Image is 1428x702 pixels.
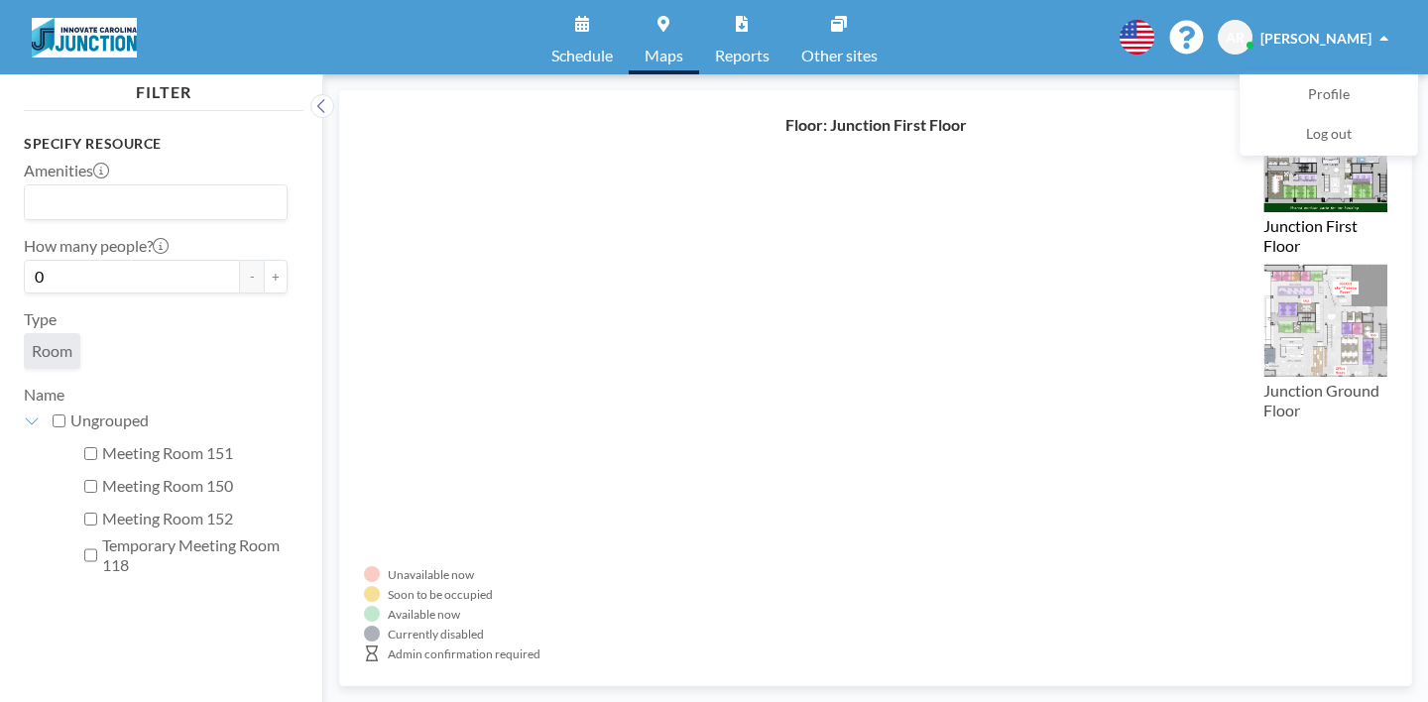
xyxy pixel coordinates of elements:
span: Log out [1306,125,1352,145]
img: 48647ba96d77f71270a56cbfe03b9728.png [1263,264,1387,377]
span: Profile [1308,85,1350,105]
div: Currently disabled [388,627,484,642]
div: Soon to be occupied [388,587,493,602]
h4: FILTER [24,74,303,102]
div: Admin confirmation required [388,646,540,661]
span: Room [32,341,72,361]
label: Ungrouped [70,410,288,430]
span: Other sites [801,48,878,63]
span: Maps [645,48,683,63]
span: AR [1226,29,1245,47]
label: Meeting Room 151 [102,443,288,463]
label: Junction Ground Floor [1263,381,1379,419]
img: organization-logo [32,18,137,58]
a: Log out [1241,115,1417,155]
button: + [264,260,288,293]
label: Name [24,385,64,404]
span: [PERSON_NAME] [1260,30,1371,47]
label: How many people? [24,236,169,256]
img: 3976ca476e1e6d5dd6c90708b3b90000.png [1263,115,1387,212]
input: Search for option [27,189,276,215]
button: - [240,260,264,293]
label: Type [24,309,57,329]
h3: Specify resource [24,135,288,153]
label: Junction First Floor [1263,216,1358,255]
span: Schedule [551,48,613,63]
div: Unavailable now [388,567,474,582]
label: Temporary Meeting Room 118 [102,535,288,575]
label: Meeting Room 152 [102,509,288,528]
span: Reports [715,48,770,63]
div: Search for option [25,185,287,219]
div: Available now [388,607,460,622]
label: Amenities [24,161,109,180]
a: Profile [1241,75,1417,115]
label: Meeting Room 150 [102,476,288,496]
h4: Floor: Junction First Floor [785,115,967,135]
